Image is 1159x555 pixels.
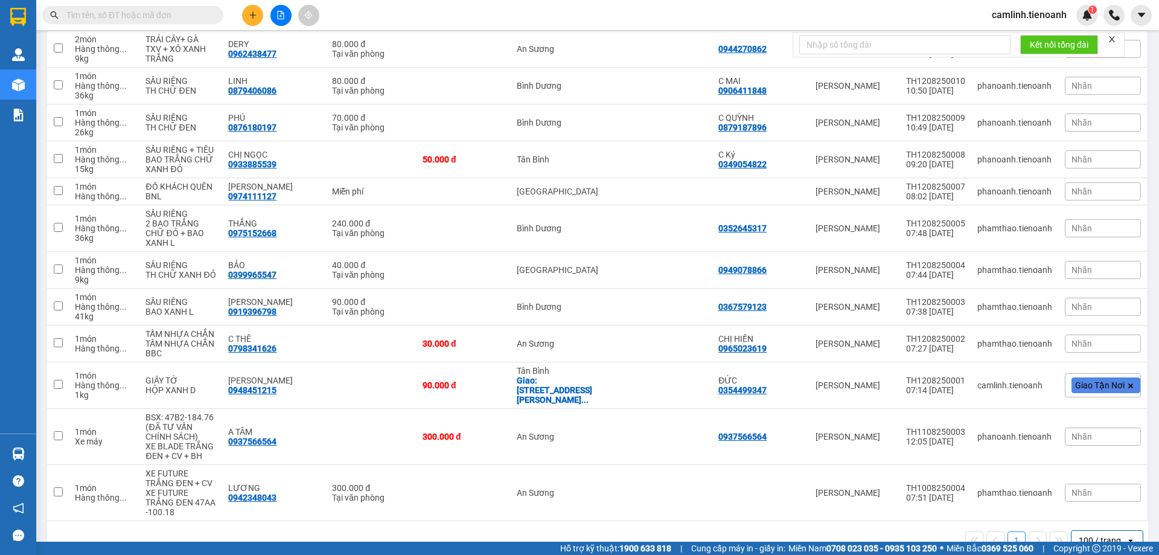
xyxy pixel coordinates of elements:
[906,228,965,238] div: 07:48 [DATE]
[228,150,320,159] div: CHỊ NGỌC
[75,344,133,353] div: Hàng thông thường
[228,86,276,95] div: 0879406086
[517,44,612,54] div: An Sương
[718,376,803,385] div: ĐỨC
[145,307,216,316] div: BAO XANH L
[906,86,965,95] div: 10:50 [DATE]
[906,270,965,280] div: 07:44 [DATE]
[145,329,216,339] div: TẤM NHỰA CHẮN
[977,187,1053,196] div: phanoanh.tienoanh
[75,233,133,243] div: 36 kg
[228,376,320,385] div: THANH MAI
[906,437,965,446] div: 12:05 [DATE]
[75,223,133,233] div: Hàng thông thường
[12,109,25,121] img: solution-icon
[906,376,965,385] div: TH1208250001
[423,432,505,441] div: 300.000 đ
[517,155,612,164] div: Tân Bình
[1109,10,1120,21] img: phone-icon
[1126,536,1135,545] svg: open
[228,49,276,59] div: 0962438477
[75,214,133,223] div: 1 món
[332,219,410,228] div: 240.000 đ
[977,380,1053,390] div: camlinh.tienoanh
[120,380,127,390] span: ...
[718,76,803,86] div: C MAI
[1088,5,1097,14] sup: 1
[517,81,612,91] div: Bình Dương
[12,79,25,91] img: warehouse-icon
[718,44,767,54] div: 0944270862
[228,483,320,493] div: LƯƠNG
[423,380,505,390] div: 90.000 đ
[145,297,216,307] div: SẦU RIÊNG
[816,223,894,233] div: [PERSON_NAME]
[977,339,1053,348] div: phamthao.tienoanh
[1071,265,1092,275] span: Nhãn
[120,155,127,164] span: ...
[718,265,767,275] div: 0949078866
[1030,38,1088,51] span: Kết nối tổng đài
[332,113,410,123] div: 70.000 đ
[145,488,216,517] div: XE FUTURE TRẮNG ĐEN 47AA -100.18
[517,366,612,376] div: Tân Bình
[75,334,133,344] div: 1 món
[332,187,410,196] div: Miễn phí
[120,265,127,275] span: ...
[332,86,410,95] div: Tại văn phòng
[718,113,803,123] div: C QUỲNH
[691,542,785,555] span: Cung cấp máy in - giấy in:
[816,155,894,164] div: [PERSON_NAME]
[816,488,894,498] div: [PERSON_NAME]
[332,270,410,280] div: Tại văn phòng
[1071,223,1092,233] span: Nhãn
[75,390,133,400] div: 1 kg
[304,11,313,19] span: aim
[228,427,320,437] div: A TÂM
[242,5,263,26] button: plus
[940,546,943,551] span: ⚪️
[145,86,216,95] div: TH CHỮ ĐEN
[332,123,410,132] div: Tại văn phòng
[816,380,894,390] div: [PERSON_NAME]
[75,191,133,201] div: Hàng thông thường
[517,118,612,127] div: Bình Dương
[145,34,216,44] div: TRÁI CÂY+ GÀ
[1079,534,1121,547] div: 100 / trang
[718,123,767,132] div: 0879187896
[947,542,1033,555] span: Miền Bắc
[423,339,505,348] div: 30.000 đ
[13,502,24,514] span: notification
[75,427,133,437] div: 1 món
[1071,155,1092,164] span: Nhãn
[228,437,276,446] div: 0937566564
[517,302,612,312] div: Bình Dương
[228,219,320,228] div: THẮNG
[581,395,589,405] span: ...
[228,113,320,123] div: PHÚ
[977,265,1053,275] div: phamthao.tienoanh
[906,159,965,169] div: 09:20 [DATE]
[75,292,133,302] div: 1 món
[1108,35,1116,43] span: close
[145,76,216,86] div: SẦU RIÊNG
[120,344,127,353] span: ...
[1131,5,1152,26] button: caret-down
[788,542,937,555] span: Miền Nam
[145,339,216,358] div: TẤM NHỰA CHẮN BBC
[145,260,216,270] div: SẦU RIÊNG
[13,475,24,487] span: question-circle
[249,11,257,19] span: plus
[145,191,216,201] div: BNL
[228,260,320,270] div: BẢO
[120,191,127,201] span: ...
[332,228,410,238] div: Tại văn phòng
[1090,5,1094,14] span: 1
[75,108,133,118] div: 1 món
[718,302,767,312] div: 0367579123
[228,385,276,395] div: 0948451215
[75,127,133,137] div: 26 kg
[145,469,216,488] div: XE FUTURE TRẮNG ĐEN + CV
[977,488,1053,498] div: phamthao.tienoanh
[145,412,216,441] div: BSX: 47B2-184.76 (ĐÃ TƯ VẤN CHÍNH SÁCH)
